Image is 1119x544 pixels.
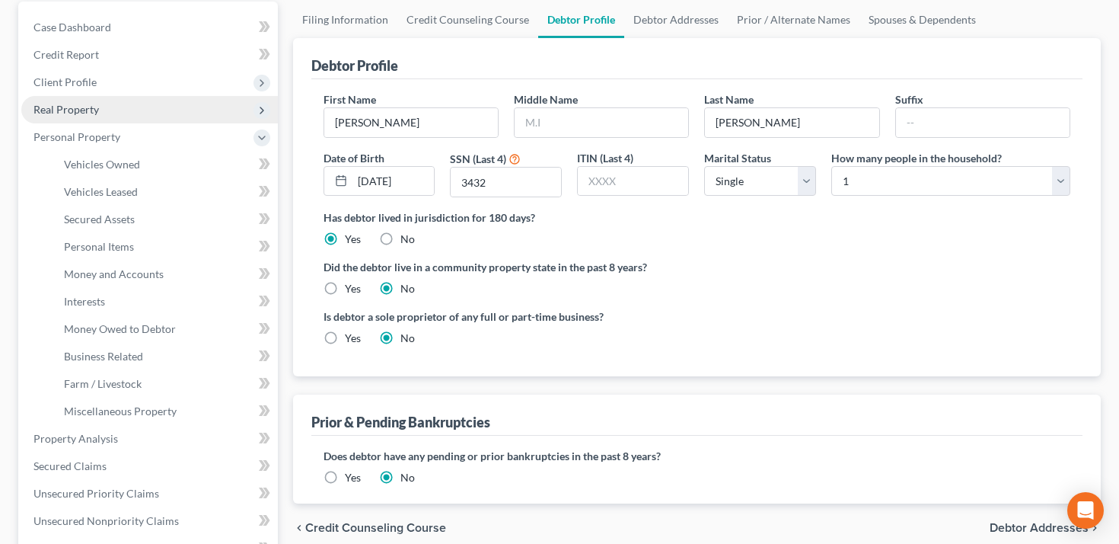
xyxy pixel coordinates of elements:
span: Money Owed to Debtor [64,322,176,335]
label: No [400,470,415,485]
span: Unsecured Priority Claims [33,487,159,500]
a: Business Related [52,343,278,370]
button: chevron_left Credit Counseling Course [293,522,446,534]
label: ITIN (Last 4) [577,150,633,166]
span: Property Analysis [33,432,118,445]
label: How many people in the household? [831,150,1002,166]
label: Is debtor a sole proprietor of any full or part-time business? [324,309,690,325]
a: Vehicles Owned [52,151,278,178]
input: XXXX [578,167,688,196]
a: Case Dashboard [21,14,278,41]
label: First Name [324,91,376,107]
a: Secured Claims [21,453,278,480]
span: Secured Claims [33,459,107,472]
span: Interests [64,295,105,308]
a: Prior / Alternate Names [728,2,859,38]
a: Money Owed to Debtor [52,315,278,343]
input: -- [705,108,878,137]
span: Case Dashboard [33,21,111,34]
input: M.I [515,108,688,137]
label: Yes [345,232,361,247]
span: Vehicles Owned [64,158,140,171]
label: SSN (Last 4) [450,151,506,167]
a: Miscellaneous Property [52,398,278,425]
div: Debtor Profile [311,56,398,75]
i: chevron_left [293,522,305,534]
button: Debtor Addresses chevron_right [990,522,1101,534]
label: Has debtor lived in jurisdiction for 180 days? [324,210,1071,226]
span: Business Related [64,350,143,363]
input: -- [324,108,498,137]
label: Date of Birth [324,150,384,166]
a: Vehicles Leased [52,178,278,206]
span: Unsecured Nonpriority Claims [33,514,179,527]
a: Farm / Livestock [52,370,278,398]
span: Personal Items [64,240,134,253]
a: Debtor Profile [538,2,624,38]
a: Money and Accounts [52,261,278,288]
span: Credit Report [33,48,99,61]
label: No [400,232,415,247]
a: Unsecured Priority Claims [21,480,278,507]
input: MM/DD/YYYY [352,167,435,196]
span: Debtor Addresses [990,522,1089,534]
label: Suffix [895,91,923,107]
a: Credit Report [21,41,278,69]
label: Yes [345,281,361,296]
span: Money and Accounts [64,267,164,280]
label: No [400,281,415,296]
a: Unsecured Nonpriority Claims [21,507,278,535]
label: Marital Status [704,150,771,166]
a: Personal Items [52,233,278,261]
label: No [400,331,415,346]
label: Yes [345,331,361,346]
span: Credit Counseling Course [305,522,446,534]
label: Does debtor have any pending or prior bankruptcies in the past 8 years? [324,448,1071,464]
span: Secured Assets [64,213,135,226]
a: Interests [52,288,278,315]
span: Personal Property [33,130,120,143]
span: Client Profile [33,75,97,88]
a: Filing Information [293,2,397,38]
input: -- [896,108,1070,137]
span: Vehicles Leased [64,185,138,198]
label: Yes [345,470,361,485]
a: Property Analysis [21,425,278,453]
span: Farm / Livestock [64,377,142,390]
label: Last Name [704,91,754,107]
input: XXXX [451,168,561,197]
a: Secured Assets [52,206,278,233]
a: Debtor Addresses [624,2,728,38]
span: Miscellaneous Property [64,405,177,418]
label: Did the debtor live in a community property state in the past 8 years? [324,259,1071,275]
div: Open Intercom Messenger [1067,492,1104,529]
label: Middle Name [514,91,578,107]
a: Credit Counseling Course [397,2,538,38]
div: Prior & Pending Bankruptcies [311,413,490,431]
a: Spouses & Dependents [859,2,985,38]
span: Real Property [33,103,99,116]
